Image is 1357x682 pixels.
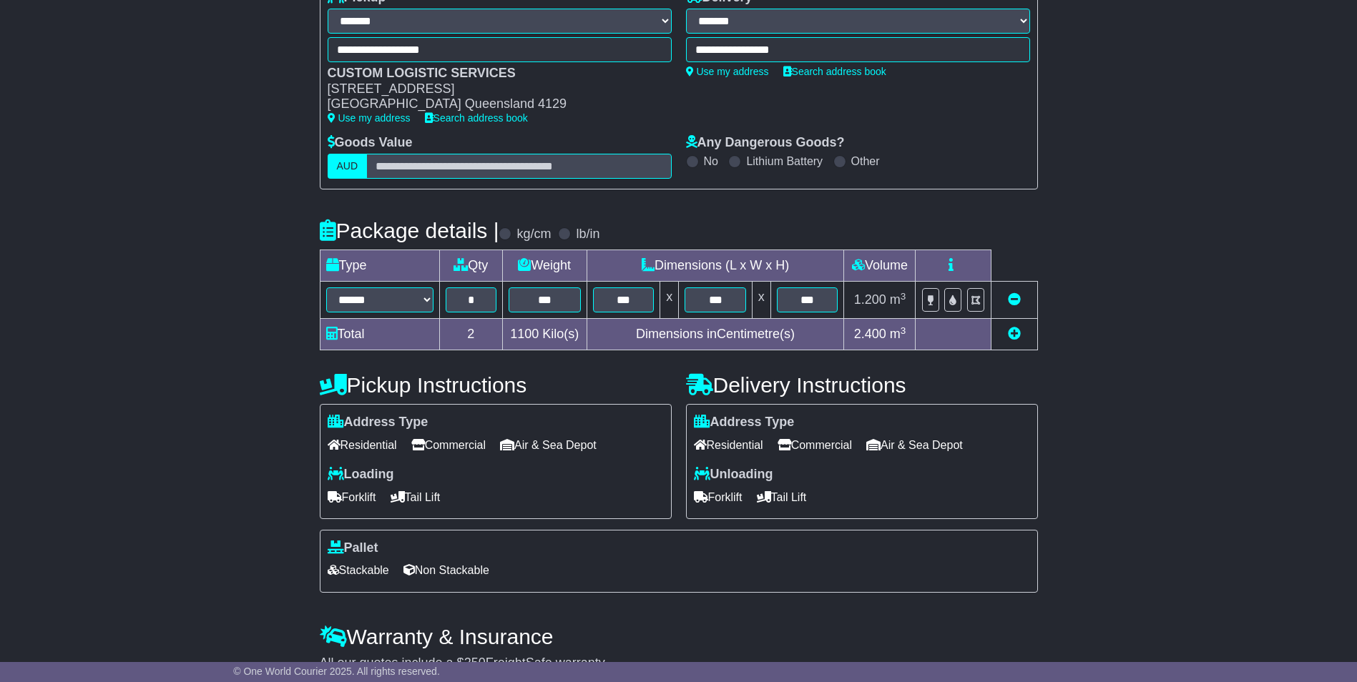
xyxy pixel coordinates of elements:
a: Use my address [686,66,769,77]
td: Weight [502,250,587,282]
label: Lithium Battery [746,154,823,168]
label: No [704,154,718,168]
td: Qty [439,250,502,282]
td: x [660,282,679,319]
span: Tail Lift [757,486,807,508]
h4: Delivery Instructions [686,373,1038,397]
span: Forklift [328,486,376,508]
div: [STREET_ADDRESS] [328,81,657,97]
sup: 3 [901,325,906,336]
td: Dimensions in Centimetre(s) [587,319,844,350]
span: Air & Sea Depot [500,434,597,456]
a: Add new item [1008,327,1021,341]
a: Remove this item [1008,292,1021,307]
span: © One World Courier 2025. All rights reserved. [233,666,440,677]
label: Address Type [694,415,795,430]
td: 2 [439,319,502,350]
label: Goods Value [328,135,413,151]
label: lb/in [576,227,599,242]
a: Use my address [328,112,411,124]
span: m [890,327,906,341]
sup: 3 [901,291,906,302]
h4: Pickup Instructions [320,373,672,397]
label: Address Type [328,415,428,430]
span: Air & Sea Depot [866,434,963,456]
label: Unloading [694,467,773,483]
span: Commercial [778,434,852,456]
td: Volume [844,250,916,282]
span: 1100 [510,327,539,341]
span: Residential [328,434,397,456]
div: [GEOGRAPHIC_DATA] Queensland 4129 [328,97,657,112]
label: Pallet [328,540,378,556]
span: Stackable [328,559,389,581]
td: Total [320,319,439,350]
span: 1.200 [854,292,886,307]
span: Tail Lift [391,486,441,508]
span: Commercial [411,434,486,456]
td: Type [320,250,439,282]
td: x [752,282,770,319]
span: 2.400 [854,327,886,341]
h4: Package details | [320,219,499,242]
span: 250 [464,656,486,670]
a: Search address book [783,66,886,77]
label: Other [851,154,880,168]
label: Any Dangerous Goods? [686,135,845,151]
label: Loading [328,467,394,483]
label: kg/cm [516,227,551,242]
td: Dimensions (L x W x H) [587,250,844,282]
div: All our quotes include a $ FreightSafe warranty. [320,656,1038,671]
a: Search address book [425,112,528,124]
span: Forklift [694,486,743,508]
label: AUD [328,154,368,179]
span: m [890,292,906,307]
span: Non Stackable [403,559,489,581]
h4: Warranty & Insurance [320,625,1038,648]
div: CUSTOM LOGISTIC SERVICES [328,66,657,81]
td: Kilo(s) [502,319,587,350]
span: Residential [694,434,763,456]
